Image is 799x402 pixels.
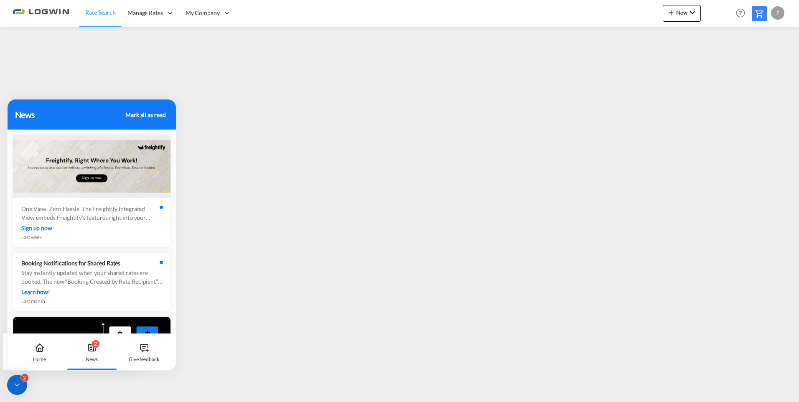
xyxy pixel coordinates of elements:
div: F [771,6,784,20]
span: My Company [186,9,220,17]
img: 2761ae10d95411efa20a1f5e0282d2d7.png [13,4,69,23]
md-icon: icon-chevron-down [687,8,697,18]
div: Help [733,6,752,21]
button: icon-plus 400-fgNewicon-chevron-down [663,5,701,22]
span: Rate Search [85,9,116,16]
md-icon: icon-plus 400-fg [666,8,676,18]
span: Help [733,6,748,20]
span: Manage Rates [127,9,163,17]
span: New [666,9,697,16]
